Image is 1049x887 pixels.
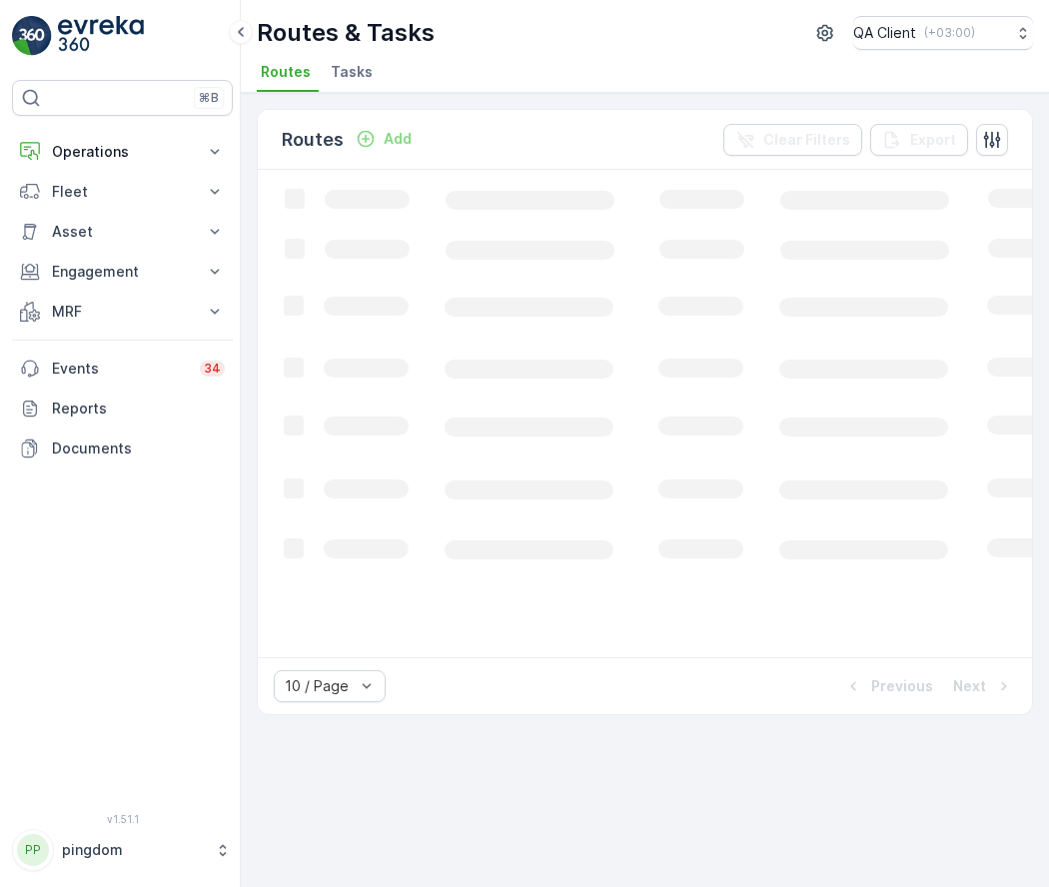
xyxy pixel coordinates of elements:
a: Events34 [12,349,233,389]
p: Engagement [52,262,193,282]
button: Previous [841,674,935,698]
p: Previous [871,676,933,696]
button: Engagement [12,252,233,292]
p: Reports [52,399,225,419]
p: Operations [52,142,193,162]
p: Next [953,676,986,696]
div: PP [17,834,49,866]
p: Clear Filters [763,130,850,150]
p: Events [52,359,188,379]
p: Asset [52,222,193,242]
button: Fleet [12,172,233,212]
button: Clear Filters [723,124,862,156]
p: ⌘B [199,90,219,106]
span: v 1.51.1 [12,813,233,825]
p: QA Client [853,23,916,43]
a: Documents [12,429,233,468]
a: Reports [12,389,233,429]
button: QA Client(+03:00) [853,16,1033,50]
span: Routes [261,62,311,82]
button: Asset [12,212,233,252]
p: pingdom [62,840,205,860]
span: Tasks [331,62,373,82]
p: 34 [204,361,221,377]
p: Export [910,130,956,150]
p: Fleet [52,182,193,202]
p: Routes [282,126,344,154]
button: Operations [12,132,233,172]
p: MRF [52,302,193,322]
p: Documents [52,439,225,458]
p: ( +03:00 ) [924,25,975,41]
button: MRF [12,292,233,332]
button: Export [870,124,968,156]
button: Add [348,127,420,151]
p: Add [384,129,412,149]
img: logo_light-DOdMpM7g.png [58,16,144,56]
button: Next [951,674,1016,698]
button: PPpingdom [12,829,233,871]
img: logo [12,16,52,56]
p: Routes & Tasks [257,17,435,49]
